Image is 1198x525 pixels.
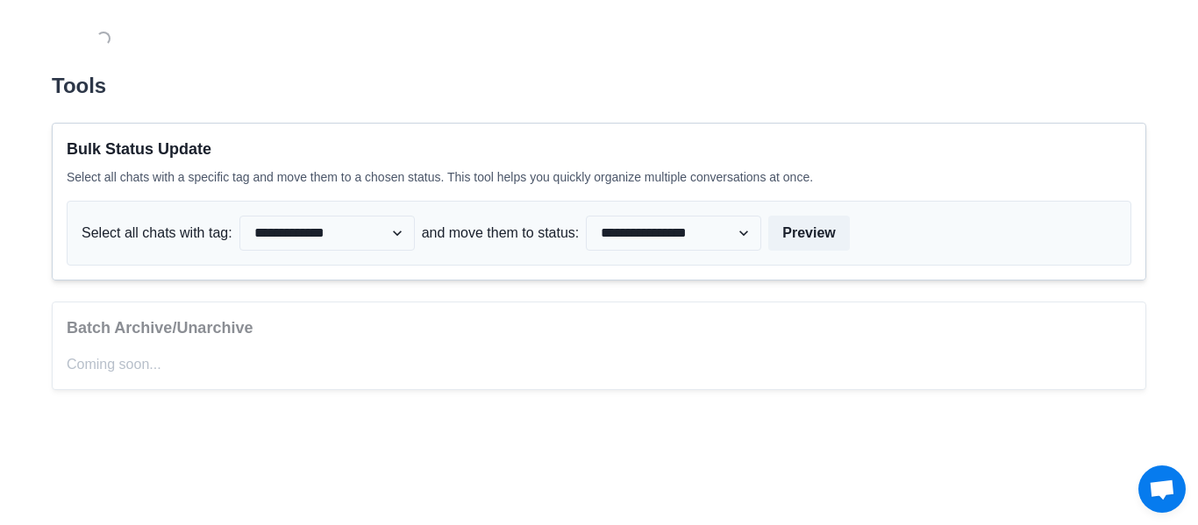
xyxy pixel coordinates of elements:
[67,168,1131,187] p: Select all chats with a specific tag and move them to a chosen status. This tool helps you quickl...
[67,138,1131,161] p: Bulk Status Update
[1138,465,1186,513] div: Open chat
[422,223,580,244] p: and move them to status:
[67,316,1131,340] p: Batch Archive/Unarchive
[82,223,232,244] p: Select all chats with tag:
[67,354,1131,375] p: Coming soon...
[52,70,1146,102] p: Tools
[768,216,849,251] button: Preview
